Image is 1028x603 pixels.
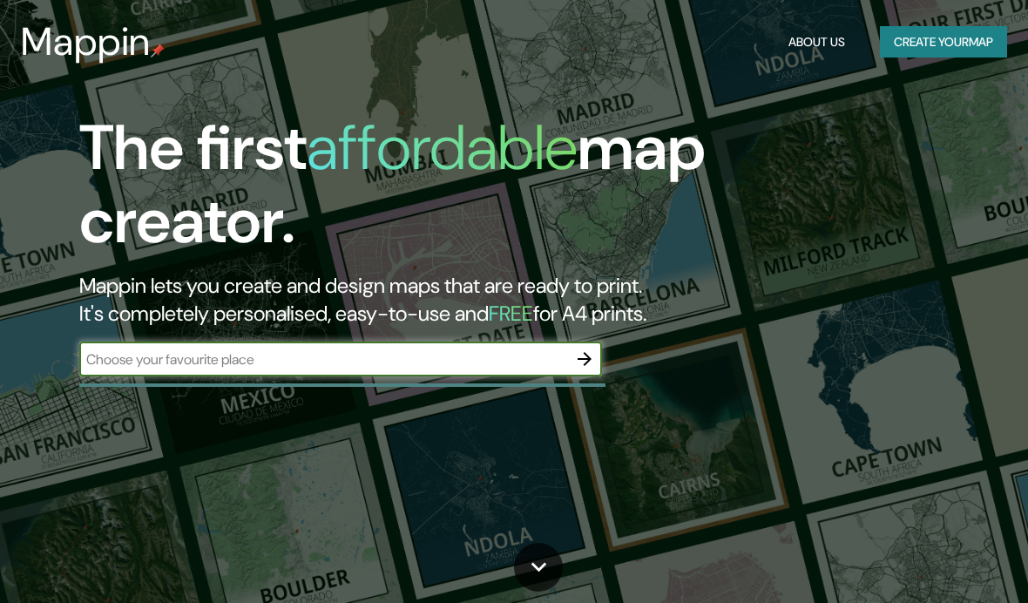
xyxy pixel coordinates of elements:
button: Create yourmap [880,26,1007,58]
h5: FREE [489,300,533,327]
h3: Mappin [21,19,151,64]
input: Choose your favourite place [79,349,567,369]
h1: The first map creator. [79,112,902,272]
h1: affordable [307,107,578,188]
button: About Us [781,26,852,58]
h2: Mappin lets you create and design maps that are ready to print. It's completely personalised, eas... [79,272,902,328]
img: mappin-pin [151,44,165,58]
